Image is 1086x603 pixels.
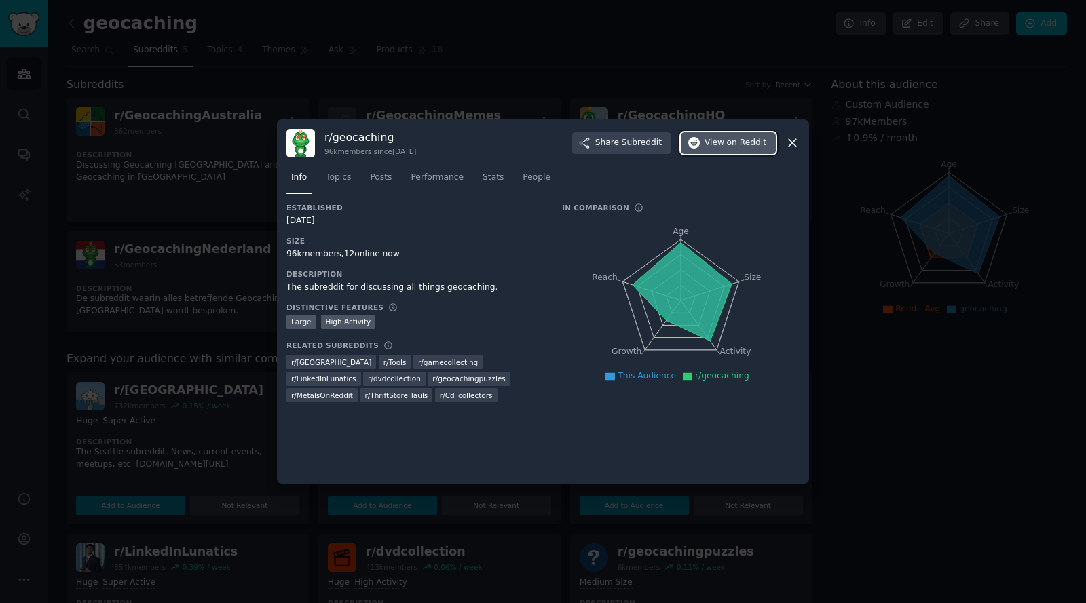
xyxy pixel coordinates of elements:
div: Large [286,315,316,329]
span: Topics [326,172,351,184]
span: Posts [370,172,392,184]
span: r/ Tools [383,357,407,367]
tspan: Age [673,227,689,236]
tspan: Activity [720,347,751,356]
div: [DATE] [286,215,543,227]
img: geocaching [286,129,315,157]
h3: Description [286,269,543,279]
a: Topics [321,167,356,195]
h3: r/ geocaching [324,130,416,144]
div: The subreddit for discussing all things geocaching. [286,281,543,294]
tspan: Reach [592,272,618,281]
span: View [705,137,766,149]
span: r/geocaching [695,371,749,381]
div: 96k members since [DATE] [324,147,416,156]
span: r/ gamecollecting [418,357,478,367]
a: People [518,167,555,195]
span: Subreddit [622,137,662,149]
span: Performance [411,172,464,184]
span: r/ Cd_collectors [440,391,493,400]
button: Viewon Reddit [681,132,776,154]
span: r/ geocachingpuzzles [432,374,505,383]
span: on Reddit [727,137,766,149]
h3: Size [286,236,543,246]
span: This Audience [618,371,676,381]
div: High Activity [321,315,376,329]
span: Stats [483,172,504,184]
a: Stats [478,167,508,195]
div: 96k members, 12 online now [286,248,543,260]
a: Performance [406,167,468,195]
h3: Distinctive Features [286,303,383,312]
button: ShareSubreddit [572,132,671,154]
span: r/ ThriftStoreHauls [364,391,428,400]
span: r/ MetalsOnReddit [291,391,353,400]
tspan: Size [744,272,761,281]
span: People [523,172,550,184]
tspan: Growth [612,347,641,356]
a: Info [286,167,312,195]
span: r/ LinkedInLunatics [291,374,356,383]
span: r/ dvdcollection [368,374,421,383]
span: Info [291,172,307,184]
span: r/ [GEOGRAPHIC_DATA] [291,357,371,367]
h3: Related Subreddits [286,341,379,350]
span: Share [595,137,662,149]
h3: Established [286,203,543,212]
h3: In Comparison [562,203,629,212]
a: Posts [365,167,396,195]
